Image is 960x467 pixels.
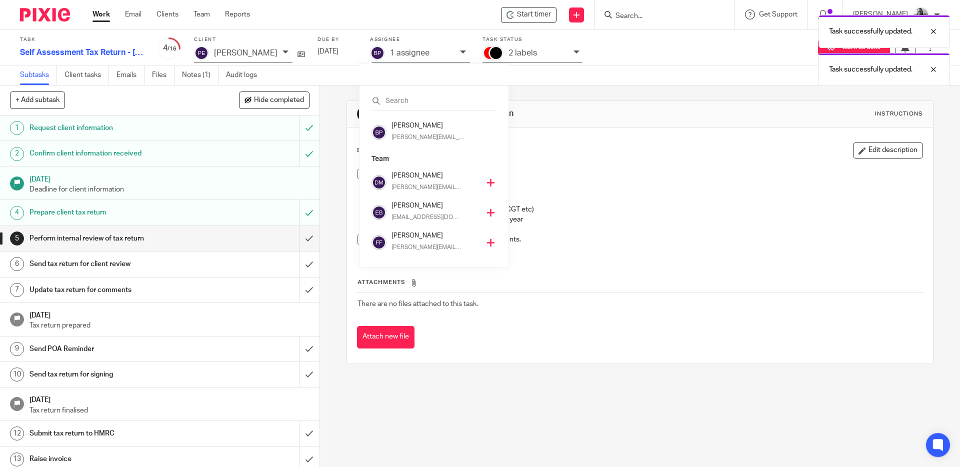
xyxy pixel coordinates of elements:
[254,96,304,104] span: Hide completed
[29,320,309,330] p: Tax return prepared
[92,9,110,19] a: Work
[829,64,912,74] p: Task successfully updated.
[10,426,24,440] div: 12
[371,235,386,250] img: svg%3E
[377,194,922,204] p: Included all sources of income
[10,283,24,297] div: 7
[875,110,923,118] div: Instructions
[20,65,57,85] a: Subtasks
[391,231,479,240] h4: [PERSON_NAME]
[317,36,357,43] label: Due by
[372,234,922,244] p: Process any amendments based on comments.
[29,282,202,297] h1: Update tax return for comments
[391,133,465,142] p: [PERSON_NAME][EMAIL_ADDRESS][DOMAIN_NAME]
[193,9,210,19] a: Team
[357,279,405,285] span: Attachments
[29,146,202,161] h1: Confirm client information received
[10,342,24,356] div: 9
[371,205,386,220] img: svg%3E
[391,183,462,192] p: [PERSON_NAME][EMAIL_ADDRESS][DOMAIN_NAME]
[390,48,429,57] p: 1 assignee
[371,96,496,106] input: Search
[10,121,24,135] div: 1
[182,65,218,85] a: Notes (1)
[372,169,922,179] p: Review tax return for reasonableness
[10,231,24,245] div: 5
[377,214,922,224] p: Consider payments on account from prior year
[10,147,24,161] div: 2
[370,36,470,43] label: Assignee
[29,172,309,184] h1: [DATE]
[377,204,922,214] p: Utilised all allowances available (marriage/CGT etc)
[152,65,174,85] a: Files
[29,451,202,466] h1: Raise invoice
[10,257,24,271] div: 6
[20,36,145,43] label: Task
[156,9,178,19] a: Clients
[391,121,484,130] h4: [PERSON_NAME]
[29,120,202,135] h1: Request client information
[357,146,401,154] p: Description
[29,367,202,382] h1: Send tax return for signing
[370,45,385,60] img: svg%3E
[167,46,176,51] small: /16
[378,108,661,119] h1: Perform internal review of tax return
[125,9,141,19] a: Email
[29,256,202,271] h1: Send tax return for client review
[225,9,250,19] a: Reports
[829,26,912,36] p: Task successfully updated.
[10,206,24,220] div: 4
[853,142,923,158] button: Edit description
[317,48,338,55] span: [DATE]
[391,171,479,180] h4: [PERSON_NAME]
[29,392,309,405] h1: [DATE]
[391,213,462,222] p: [EMAIL_ADDRESS][DOMAIN_NAME]
[194,45,209,60] img: svg%3E
[371,175,386,190] img: svg%3E
[10,367,24,381] div: 10
[116,65,144,85] a: Emails
[29,308,309,320] h1: [DATE]
[20,8,70,21] img: Pixie
[377,184,922,194] p: Taxed under correct jurisdiction
[10,452,24,466] div: 13
[371,154,496,164] p: Team
[29,231,202,246] h1: Perform internal review of tax return
[357,300,478,307] span: There are no files attached to this task.
[226,65,264,85] a: Audit logs
[29,426,202,441] h1: Submit tax return to HMRC
[29,405,309,415] p: Tax return finalised
[239,91,309,108] button: Hide completed
[391,243,462,252] p: [PERSON_NAME][EMAIL_ADDRESS][DOMAIN_NAME]
[913,7,929,23] img: IMG_9585.jpg
[29,184,309,194] p: Deadline for client information
[371,125,386,140] img: svg%3E
[29,205,202,220] h1: Prepare client tax return
[214,48,277,57] p: [PERSON_NAME]
[357,106,373,122] div: 5
[391,201,479,210] h4: [PERSON_NAME]
[194,36,305,43] label: Client
[10,91,65,108] button: + Add subtask
[157,42,181,54] div: 4
[64,65,109,85] a: Client tasks
[29,341,202,356] h1: Send POA Reminder
[501,7,556,23] div: Parker, Eric - Self Assessment Tax Return - 2024-2025
[357,326,414,348] button: Attach new file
